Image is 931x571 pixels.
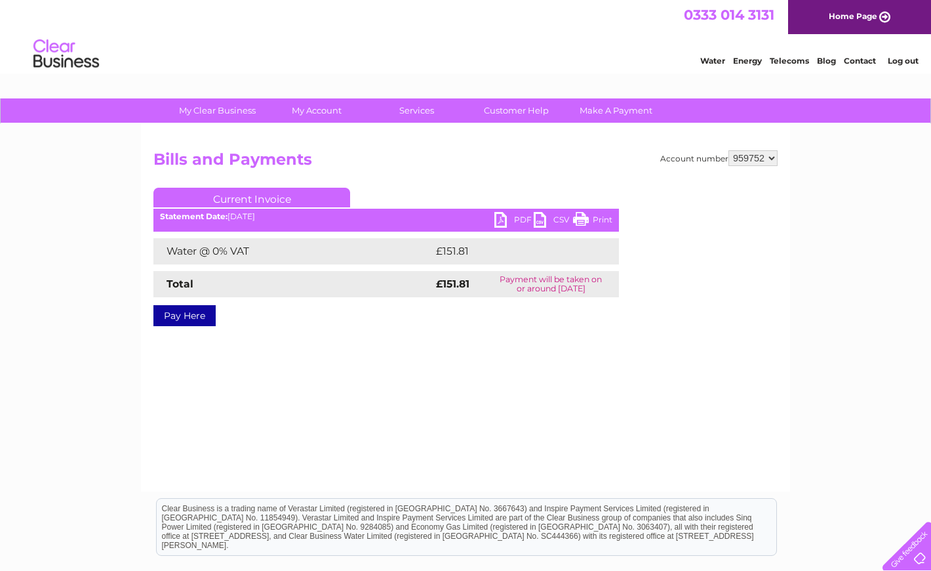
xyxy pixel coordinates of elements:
[153,305,216,326] a: Pay Here
[157,7,776,64] div: Clear Business is a trading name of Verastar Limited (registered in [GEOGRAPHIC_DATA] No. 3667643...
[436,278,469,290] strong: £151.81
[733,56,762,66] a: Energy
[562,98,670,123] a: Make A Payment
[462,98,570,123] a: Customer Help
[153,238,433,264] td: Water @ 0% VAT
[844,56,876,66] a: Contact
[153,150,778,175] h2: Bills and Payments
[433,238,592,264] td: £151.81
[167,278,193,290] strong: Total
[684,7,774,23] a: 0333 014 3131
[163,98,271,123] a: My Clear Business
[888,56,919,66] a: Log out
[770,56,809,66] a: Telecoms
[263,98,371,123] a: My Account
[160,211,228,221] b: Statement Date:
[700,56,725,66] a: Water
[534,212,573,231] a: CSV
[363,98,471,123] a: Services
[153,212,619,221] div: [DATE]
[660,150,778,166] div: Account number
[817,56,836,66] a: Blog
[153,188,350,207] a: Current Invoice
[573,212,612,231] a: Print
[483,271,619,297] td: Payment will be taken on or around [DATE]
[33,34,100,74] img: logo.png
[494,212,534,231] a: PDF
